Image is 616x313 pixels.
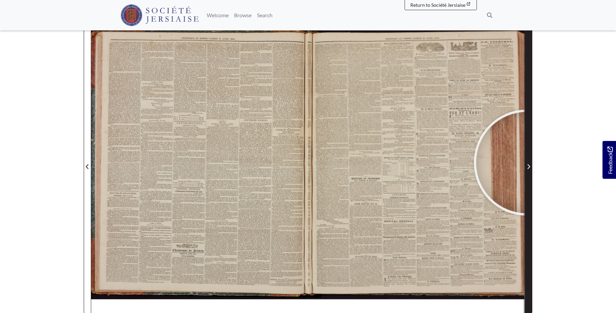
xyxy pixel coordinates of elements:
[602,141,616,179] a: Would you like to provide feedback?
[606,146,614,174] span: Feedback
[121,4,199,26] img: Société Jersiaise
[121,3,199,28] a: Société Jersiaise logo
[410,2,465,8] span: Return to Société Jersiaise
[231,8,254,22] a: Browse
[204,8,231,22] a: Welcome
[254,8,275,22] a: Search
